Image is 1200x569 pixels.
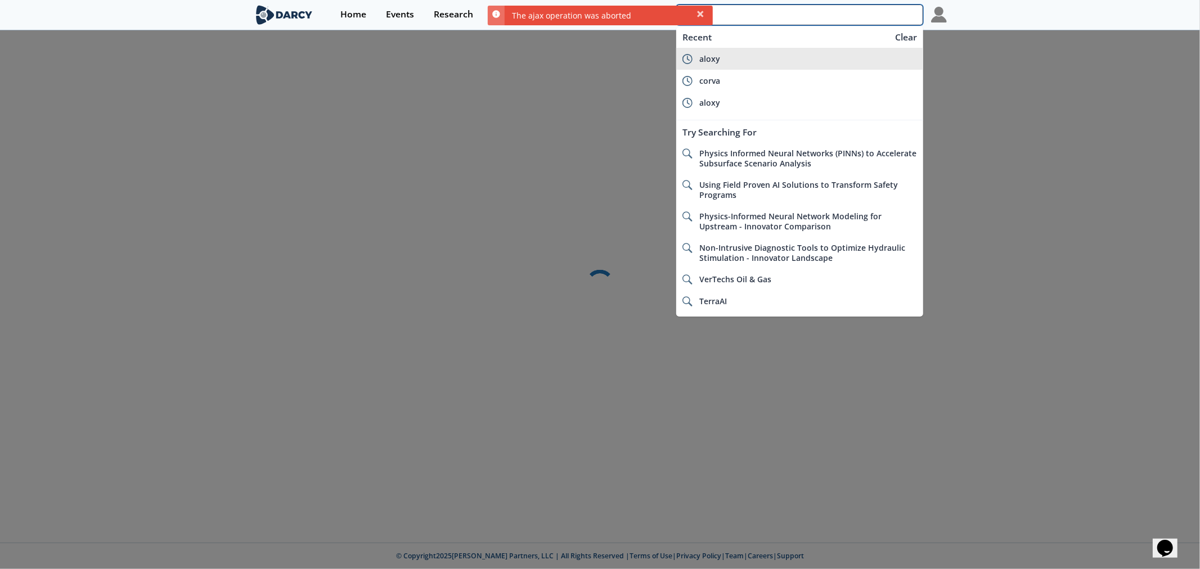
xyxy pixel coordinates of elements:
[696,10,705,19] div: Dismiss this notification
[682,180,693,190] img: icon
[699,242,905,263] span: Non-Intrusive Diagnostic Tools to Optimize Hydraulic Stimulation - Innovator Landscape
[682,296,693,306] img: icon
[699,296,727,306] span: TerraAI
[505,6,713,25] div: The ajax operation was aborted
[699,179,898,200] span: Using Field Proven AI Solutions to Transform Safety Programs
[699,97,720,108] span: aloxy
[682,148,693,159] img: icon
[682,243,693,253] img: icon
[386,10,414,19] div: Events
[699,148,916,169] span: Physics Informed Neural Networks (PINNs) to Accelerate Subsurface Scenario Analysis
[1153,524,1189,558] iframe: chat widget
[676,122,923,143] div: Try Searching For
[676,4,923,25] input: Advanced Search
[699,274,771,284] span: VerTechs Oil & Gas
[676,27,889,48] div: Recent
[682,98,693,108] img: icon
[891,31,921,44] div: Clear
[699,211,882,232] span: Physics-Informed Neural Network Modeling for Upstream - Innovator Comparison
[682,76,693,86] img: icon
[682,274,693,284] img: icon
[254,5,315,25] img: logo-wide.svg
[699,53,720,64] span: aloxy
[682,211,693,222] img: icon
[682,54,693,64] img: icon
[340,10,366,19] div: Home
[699,75,720,86] span: corva
[931,7,947,22] img: Profile
[434,10,473,19] div: Research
